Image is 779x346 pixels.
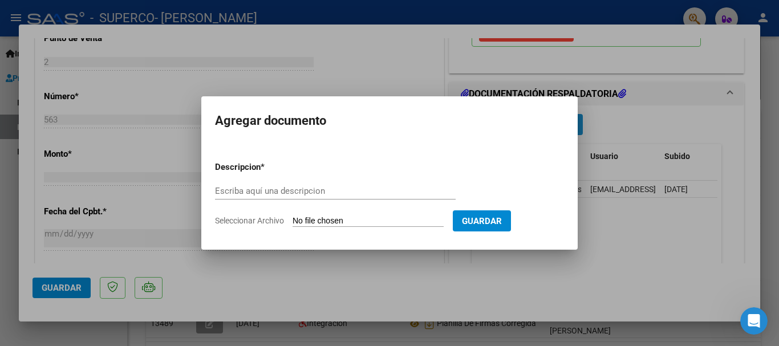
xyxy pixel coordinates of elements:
span: Guardar [462,216,502,226]
h2: Agregar documento [215,110,564,132]
p: Descripcion [215,161,320,174]
iframe: Intercom live chat [740,307,768,335]
button: Guardar [453,210,511,231]
span: Seleccionar Archivo [215,216,284,225]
